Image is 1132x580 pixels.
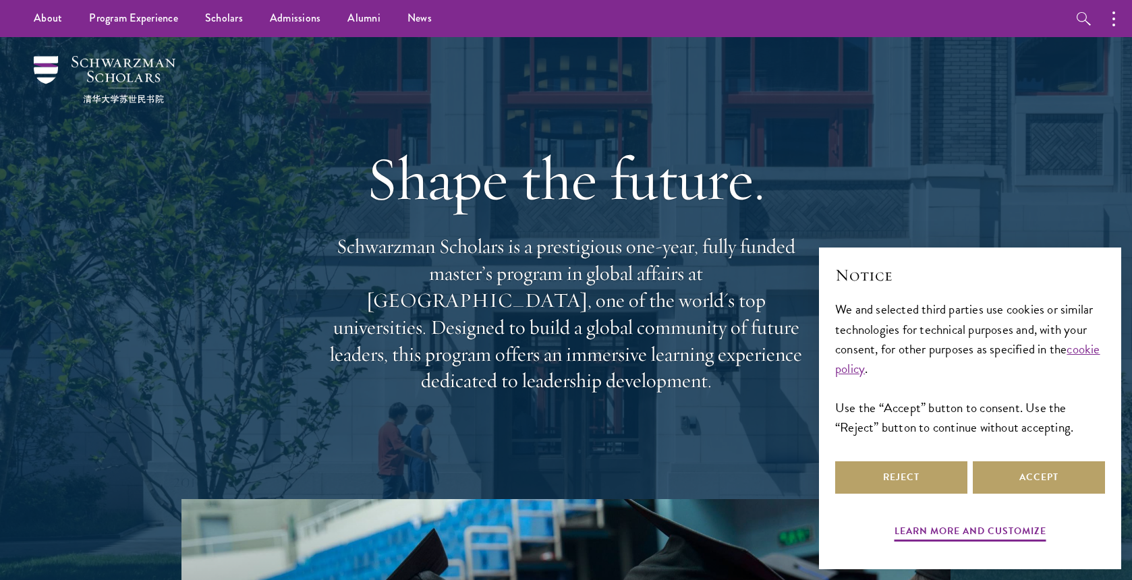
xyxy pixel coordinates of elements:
[34,56,175,103] img: Schwarzman Scholars
[835,299,1105,436] div: We and selected third parties use cookies or similar technologies for technical purposes and, wit...
[323,141,809,216] h1: Shape the future.
[835,339,1100,378] a: cookie policy
[835,264,1105,287] h2: Notice
[973,461,1105,494] button: Accept
[835,461,967,494] button: Reject
[323,233,809,395] p: Schwarzman Scholars is a prestigious one-year, fully funded master’s program in global affairs at...
[895,523,1046,544] button: Learn more and customize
